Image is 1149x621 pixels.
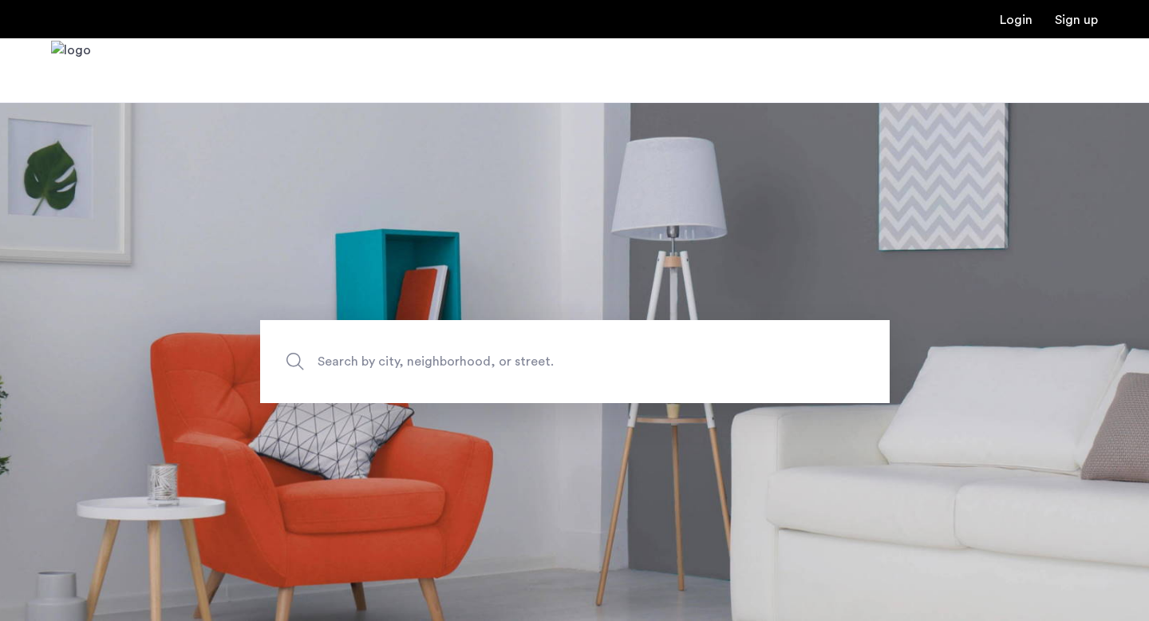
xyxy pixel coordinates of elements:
input: Apartment Search [260,320,890,403]
a: Login [1000,14,1033,26]
a: Registration [1055,14,1098,26]
a: Cazamio Logo [51,41,91,101]
span: Search by city, neighborhood, or street. [318,351,758,373]
img: logo [51,41,91,101]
